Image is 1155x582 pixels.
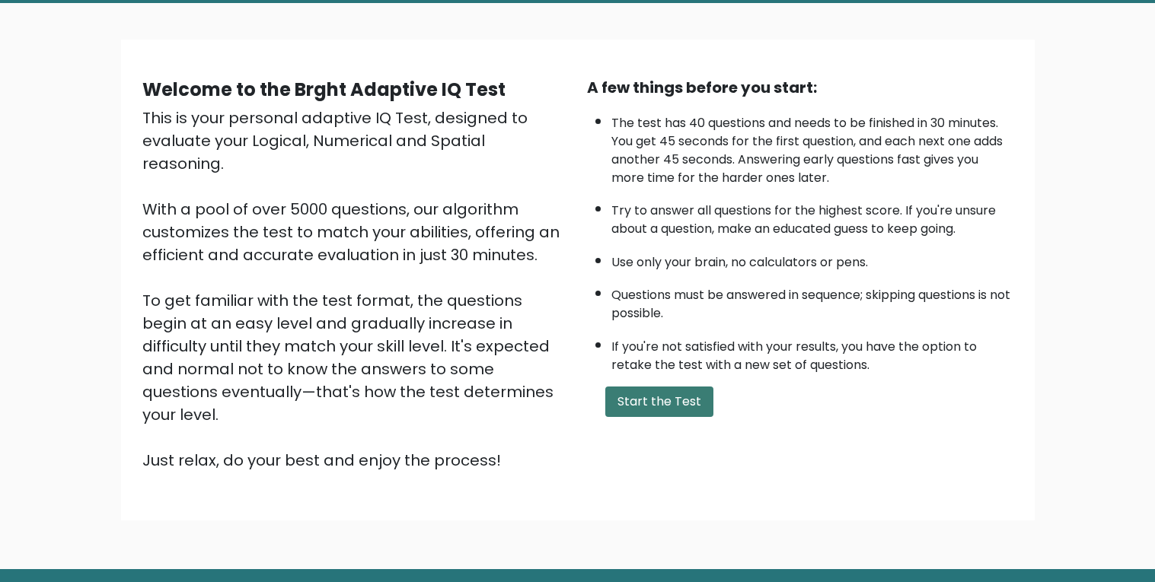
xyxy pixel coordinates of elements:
[611,246,1013,272] li: Use only your brain, no calculators or pens.
[611,278,1013,323] li: Questions must be answered in sequence; skipping questions is not possible.
[605,386,713,417] button: Start the Test
[587,76,1013,99] div: A few things before you start:
[611,330,1013,374] li: If you're not satisfied with your results, you have the option to retake the test with a new set ...
[611,107,1013,187] li: The test has 40 questions and needs to be finished in 30 minutes. You get 45 seconds for the firs...
[611,194,1013,238] li: Try to answer all questions for the highest score. If you're unsure about a question, make an edu...
[142,77,506,102] b: Welcome to the Brght Adaptive IQ Test
[142,107,569,472] div: This is your personal adaptive IQ Test, designed to evaluate your Logical, Numerical and Spatial ...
